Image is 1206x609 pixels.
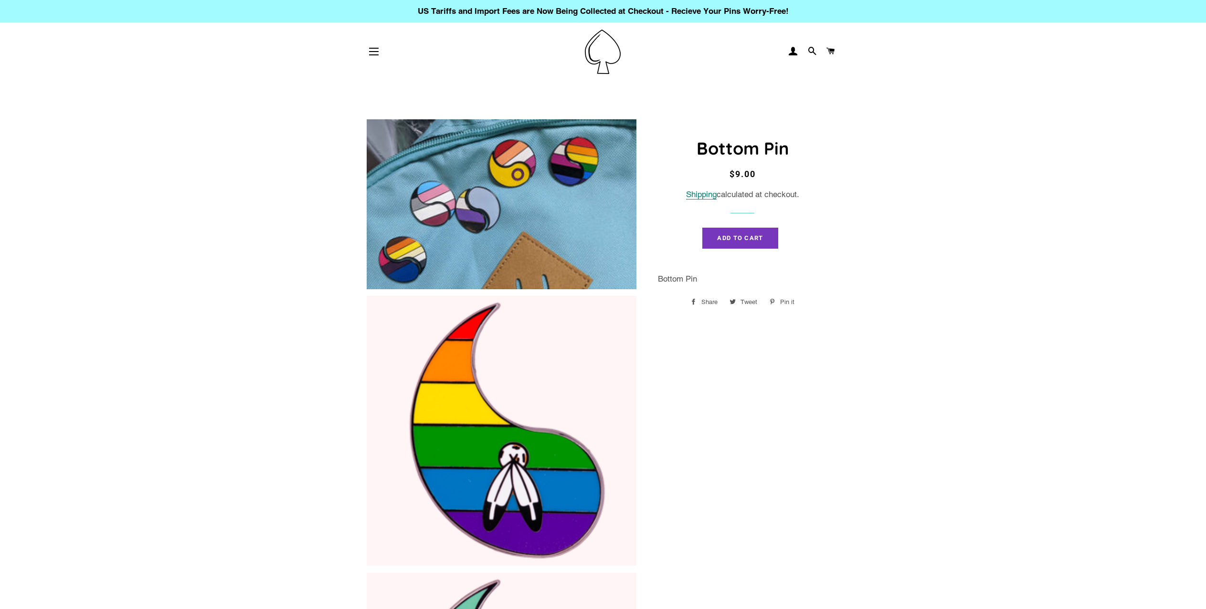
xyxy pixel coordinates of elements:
[702,228,778,249] button: Add to Cart
[658,136,827,160] h1: Bottom Pin
[585,30,621,74] img: Pin-Ace
[717,234,763,241] span: Add to Cart
[741,295,762,309] span: Tweet
[686,189,717,199] a: Shipping
[780,295,799,309] span: Pin it
[367,296,636,566] img: Bottom Pin
[367,119,636,289] img: Bottom Pin
[701,295,722,309] span: Share
[658,188,827,201] div: calculated at checkout.
[730,169,755,179] span: $9.00
[658,273,827,285] div: Bottom Pin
